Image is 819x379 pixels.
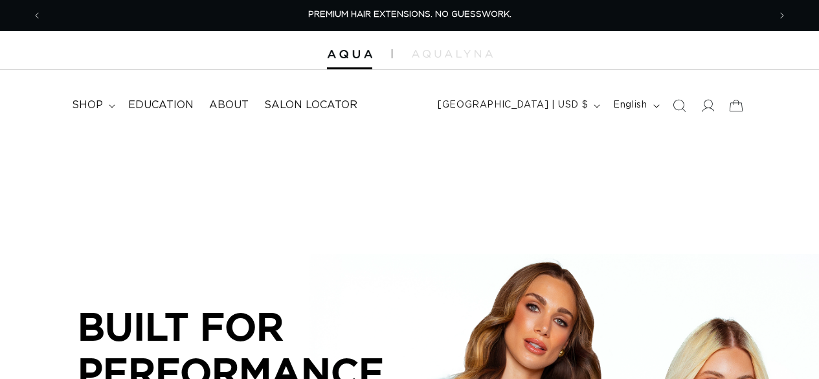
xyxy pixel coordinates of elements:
[665,91,693,120] summary: Search
[430,93,605,118] button: [GEOGRAPHIC_DATA] | USD $
[438,98,588,112] span: [GEOGRAPHIC_DATA] | USD $
[128,98,194,112] span: Education
[23,3,51,28] button: Previous announcement
[412,50,493,58] img: aqualyna.com
[613,98,647,112] span: English
[120,91,201,120] a: Education
[264,98,357,112] span: Salon Locator
[64,91,120,120] summary: shop
[768,3,796,28] button: Next announcement
[209,98,249,112] span: About
[72,98,103,112] span: shop
[327,50,372,59] img: Aqua Hair Extensions
[308,10,511,19] span: PREMIUM HAIR EXTENSIONS. NO GUESSWORK.
[201,91,256,120] a: About
[605,93,664,118] button: English
[256,91,365,120] a: Salon Locator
